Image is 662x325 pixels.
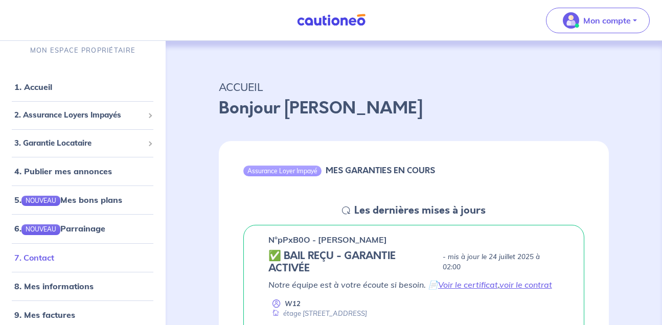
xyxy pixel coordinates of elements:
a: 7. Contact [14,252,54,263]
a: 1. Accueil [14,82,52,92]
h5: ✅ BAIL REÇU - GARANTIE ACTIVÉE [268,250,439,274]
div: 3. Garantie Locataire [4,133,162,153]
img: Cautioneo [293,14,370,27]
h6: MES GARANTIES EN COURS [326,166,435,175]
a: 9. Mes factures [14,310,75,320]
a: 4. Publier mes annonces [14,166,112,176]
div: 5.NOUVEAUMes bons plans [4,190,162,210]
div: 9. Mes factures [4,305,162,325]
div: 7. Contact [4,247,162,268]
a: voir le contrat [499,280,552,290]
div: state: CONTRACT-VALIDATED, Context: NEW,MAYBE-CERTIFICATE,ALONE,RENTER-DOCUMENTS [268,250,559,274]
a: 8. Mes informations [14,281,94,291]
p: Mon compte [583,14,631,27]
span: 2. Assurance Loyers Impayés [14,109,144,121]
span: 3. Garantie Locataire [14,137,144,149]
div: 2. Assurance Loyers Impayés [4,105,162,125]
img: illu_account_valid_menu.svg [563,12,579,29]
button: illu_account_valid_menu.svgMon compte [546,8,650,33]
a: Voir le certificat [438,280,498,290]
div: 6.NOUVEAUParrainage [4,218,162,239]
p: Notre équipe est à votre écoute si besoin. 📄 , [268,278,559,291]
a: 5.NOUVEAUMes bons plans [14,195,122,205]
h5: Les dernières mises à jours [354,204,486,217]
div: Assurance Loyer Impayé [243,166,322,176]
div: étage [STREET_ADDRESS] [268,309,367,318]
p: ACCUEIL [219,78,609,96]
p: W12 [285,299,301,309]
div: 8. Mes informations [4,276,162,296]
p: n°pPxB0O - [PERSON_NAME] [268,234,387,246]
div: 1. Accueil [4,77,162,97]
p: MON ESPACE PROPRIÉTAIRE [30,45,135,55]
div: 4. Publier mes annonces [4,161,162,181]
p: Bonjour [PERSON_NAME] [219,96,609,121]
p: - mis à jour le 24 juillet 2025 à 02:00 [443,252,559,272]
a: 6.NOUVEAUParrainage [14,223,105,234]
